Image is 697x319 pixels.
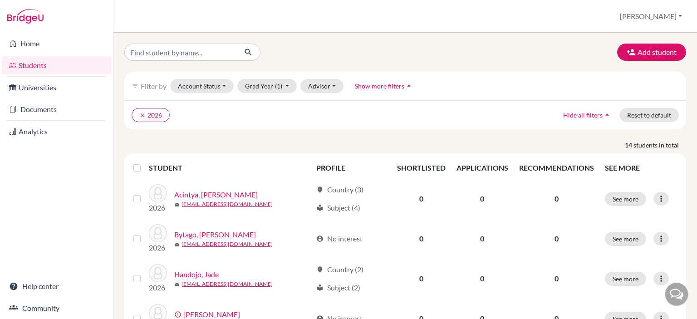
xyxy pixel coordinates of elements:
[237,79,297,93] button: Grad Year(1)
[2,100,111,118] a: Documents
[619,108,679,122] button: Reset to default
[316,264,363,275] div: Country (2)
[2,123,111,141] a: Analytics
[316,235,324,242] span: account_circle
[170,79,234,93] button: Account Status
[174,269,219,280] a: Handojo, Jade
[392,157,451,179] th: SHORTLISTED
[174,202,180,207] span: mail
[605,192,646,206] button: See more
[174,229,256,240] a: Bytago, [PERSON_NAME]
[141,82,167,90] span: Filter by
[316,202,360,213] div: Subject (4)
[182,200,273,208] a: [EMAIL_ADDRESS][DOMAIN_NAME]
[616,8,686,25] button: [PERSON_NAME]
[2,34,111,53] a: Home
[132,108,170,122] button: clear2026
[519,193,594,204] p: 0
[149,224,167,242] img: Bytago, Zoemma Puricia
[182,280,273,288] a: [EMAIL_ADDRESS][DOMAIN_NAME]
[316,186,324,193] span: location_on
[2,277,111,295] a: Help center
[149,264,167,282] img: Handojo, Jade
[514,157,599,179] th: RECOMMENDATIONS
[599,157,682,179] th: SEE MORE
[519,273,594,284] p: 0
[182,240,273,248] a: [EMAIL_ADDRESS][DOMAIN_NAME]
[149,282,167,293] p: 2026
[404,81,413,90] i: arrow_drop_up
[451,179,514,219] td: 0
[555,108,619,122] button: Hide all filtersarrow_drop_up
[316,233,363,244] div: No interest
[392,179,451,219] td: 0
[2,79,111,97] a: Universities
[149,202,167,213] p: 2026
[633,140,686,150] span: students in total
[132,82,139,89] i: filter_list
[2,56,111,74] a: Students
[2,299,111,317] a: Community
[174,311,183,318] span: error_outline
[355,82,404,90] span: Show more filters
[275,82,282,90] span: (1)
[174,189,258,200] a: Acintya, [PERSON_NAME]
[605,232,646,246] button: See more
[174,242,180,247] span: mail
[149,184,167,202] img: Acintya, Rasya
[316,284,324,291] span: local_library
[603,110,612,119] i: arrow_drop_up
[617,44,686,61] button: Add student
[392,259,451,299] td: 0
[605,272,646,286] button: See more
[7,9,44,24] img: Bridge-U
[149,157,311,179] th: STUDENT
[316,266,324,273] span: location_on
[311,157,392,179] th: PROFILE
[316,282,360,293] div: Subject (2)
[451,157,514,179] th: APPLICATIONS
[625,140,633,150] strong: 14
[519,233,594,244] p: 0
[451,259,514,299] td: 0
[451,219,514,259] td: 0
[124,44,237,61] input: Find student by name...
[149,242,167,253] p: 2026
[174,282,180,287] span: mail
[392,219,451,259] td: 0
[139,112,146,118] i: clear
[316,184,363,195] div: Country (3)
[300,79,344,93] button: Advisor
[563,111,603,119] span: Hide all filters
[316,204,324,211] span: local_library
[347,79,421,93] button: Show more filtersarrow_drop_up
